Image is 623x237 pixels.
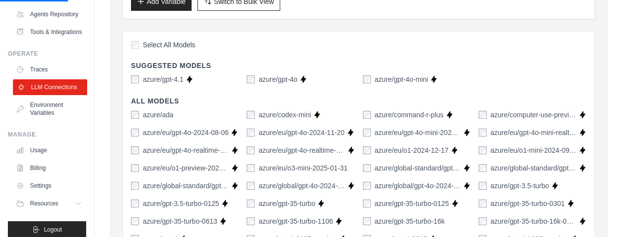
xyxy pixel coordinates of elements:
[12,196,86,211] button: Resources
[479,200,487,207] input: azure/gpt-35-turbo-0301
[375,145,449,155] label: azure/eu/o1-2024-12-17
[247,182,255,190] input: azure/global/gpt-4o-2024-08-06
[12,97,86,121] a: Environment Variables
[247,146,255,154] input: azure/eu/gpt-4o-realtime-preview-2024-12-17
[259,181,345,191] label: azure/global/gpt-4o-2024-08-06
[259,163,348,173] label: azure/eu/o3-mini-2025-01-31
[491,181,549,191] label: azure/gpt-3.5-turbo
[375,74,428,84] label: azure/gpt-4o-mini
[491,216,577,226] label: azure/gpt-35-turbo-16k-0613
[363,146,371,154] input: azure/eu/o1-2024-12-17
[375,163,461,173] label: azure/global-standard/gpt-4o-2024-08-06
[131,182,139,190] input: azure/global-standard/gpt-4o-mini
[12,6,86,22] a: Agents Repository
[247,75,255,83] input: azure/gpt-4o
[363,129,371,136] input: azure/eu/gpt-4o-mini-2024-07-18
[8,131,86,138] div: Manage
[375,128,461,137] label: azure/eu/gpt-4o-mini-2024-07-18
[8,50,86,58] div: Operate
[247,200,255,207] input: azure/gpt-35-turbo
[363,182,371,190] input: azure/global/gpt-4o-2024-11-20
[259,145,345,155] label: azure/eu/gpt-4o-realtime-preview-2024-12-17
[375,110,444,120] label: azure/command-r-plus
[13,79,87,95] a: LLM Connections
[12,62,86,77] a: Traces
[491,110,577,120] label: azure/computer-use-preview
[143,181,229,191] label: azure/global-standard/gpt-4o-mini
[143,163,229,173] label: azure/eu/o1-preview-2024-09-12
[12,160,86,176] a: Billing
[30,200,58,207] span: Resources
[131,75,139,83] input: azure/gpt-4.1
[375,181,461,191] label: azure/global/gpt-4o-2024-11-20
[131,96,587,106] h4: All Models
[363,111,371,119] input: azure/command-r-plus
[259,216,333,226] label: azure/gpt-35-turbo-1106
[12,24,86,40] a: Tools & Integrations
[259,110,311,120] label: azure/codex-mini
[131,129,139,136] input: azure/eu/gpt-4o-2024-08-06
[479,164,487,172] input: azure/global-standard/gpt-4o-2024-11-20
[131,164,139,172] input: azure/eu/o1-preview-2024-09-12
[259,199,315,208] label: azure/gpt-35-turbo
[247,111,255,119] input: azure/codex-mini
[375,199,449,208] label: azure/gpt-35-turbo-0125
[143,74,184,84] label: azure/gpt-4.1
[44,226,62,234] span: Logout
[479,129,487,136] input: azure/eu/gpt-4o-mini-realtime-preview-2024-12-17
[131,217,139,225] input: azure/gpt-35-turbo-0613
[363,75,371,83] input: azure/gpt-4o-mini
[131,200,139,207] input: azure/gpt-3.5-turbo-0125
[491,199,565,208] label: azure/gpt-35-turbo-0301
[12,142,86,158] a: Usage
[491,163,577,173] label: azure/global-standard/gpt-4o-2024-11-20
[247,164,255,172] input: azure/eu/o3-mini-2025-01-31
[479,217,487,225] input: azure/gpt-35-turbo-16k-0613
[131,61,587,70] h4: Suggested Models
[363,217,371,225] input: azure/gpt-35-turbo-16k
[131,41,139,49] input: Select All Models
[375,216,445,226] label: azure/gpt-35-turbo-16k
[491,145,577,155] label: azure/eu/o1-mini-2024-09-12
[143,145,229,155] label: azure/eu/gpt-4o-realtime-preview-2024-10-01
[12,178,86,194] a: Settings
[131,146,139,154] input: azure/eu/gpt-4o-realtime-preview-2024-10-01
[259,74,297,84] label: azure/gpt-4o
[143,128,229,137] label: azure/eu/gpt-4o-2024-08-06
[143,199,219,208] label: azure/gpt-3.5-turbo-0125
[143,216,217,226] label: azure/gpt-35-turbo-0613
[479,111,487,119] input: azure/computer-use-preview
[247,129,255,136] input: azure/eu/gpt-4o-2024-11-20
[143,110,173,120] label: azure/ada
[479,146,487,154] input: azure/eu/o1-mini-2024-09-12
[143,40,196,50] span: Select All Models
[247,217,255,225] input: azure/gpt-35-turbo-1106
[363,200,371,207] input: azure/gpt-35-turbo-0125
[491,128,577,137] label: azure/eu/gpt-4o-mini-realtime-preview-2024-12-17
[259,128,344,137] label: azure/eu/gpt-4o-2024-11-20
[479,182,487,190] input: azure/gpt-3.5-turbo
[131,111,139,119] input: azure/ada
[363,164,371,172] input: azure/global-standard/gpt-4o-2024-08-06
